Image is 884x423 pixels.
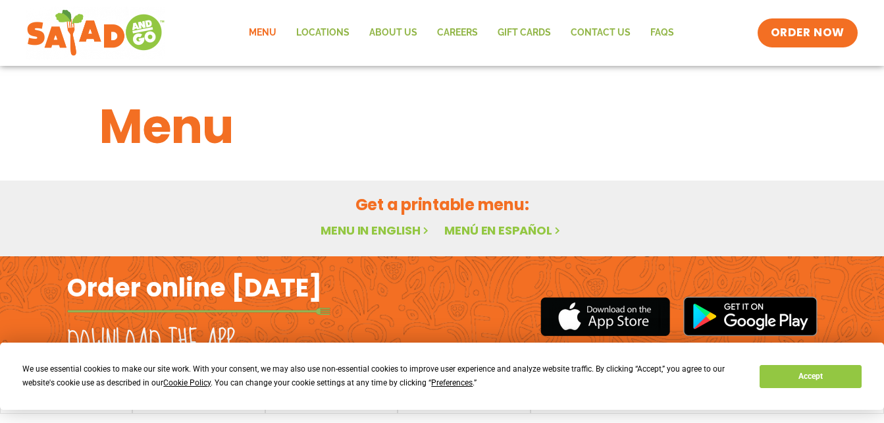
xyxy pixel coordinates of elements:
span: Cookie Policy [163,378,211,387]
h2: Get a printable menu: [99,193,785,216]
a: Contact Us [561,18,640,48]
a: Locations [286,18,359,48]
div: We use essential cookies to make our site work. With your consent, we may also use non-essential ... [22,362,744,390]
a: Menú en español [444,222,563,239]
a: Careers [427,18,488,48]
a: About Us [359,18,427,48]
img: fork [67,308,330,315]
a: Menu in English [321,222,431,239]
button: Accept [760,365,861,388]
img: google_play [683,296,818,336]
h2: Download the app [67,324,235,361]
h2: Order online [DATE] [67,271,322,304]
h1: Menu [99,91,785,162]
a: FAQs [640,18,684,48]
img: new-SAG-logo-768×292 [26,7,165,59]
span: ORDER NOW [771,25,845,41]
a: GIFT CARDS [488,18,561,48]
nav: Menu [239,18,684,48]
a: ORDER NOW [758,18,858,47]
img: appstore [540,295,670,338]
a: Menu [239,18,286,48]
span: Preferences [431,378,473,387]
